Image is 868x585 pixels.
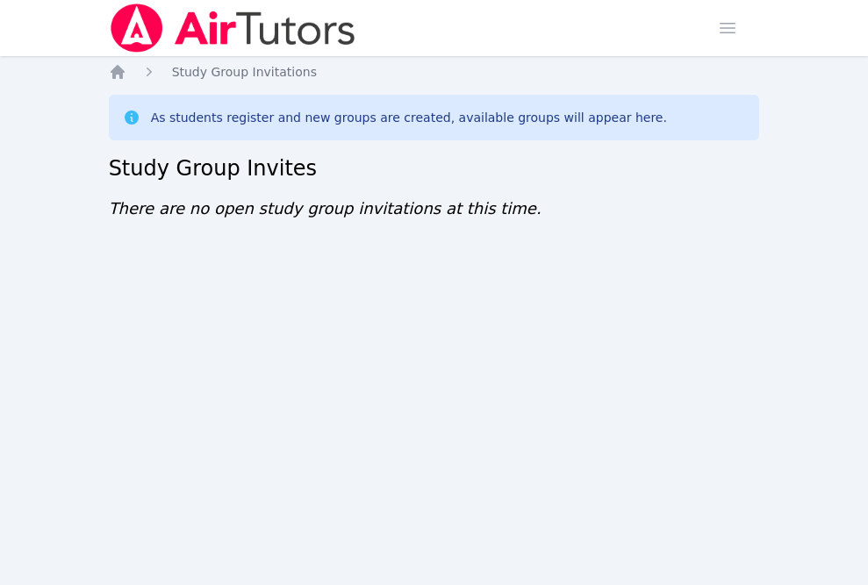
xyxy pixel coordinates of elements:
[109,154,760,182] h2: Study Group Invites
[109,199,542,218] span: There are no open study group invitations at this time.
[109,63,760,81] nav: Breadcrumb
[151,109,667,126] div: As students register and new groups are created, available groups will appear here.
[172,63,317,81] a: Study Group Invitations
[172,65,317,79] span: Study Group Invitations
[109,4,357,53] img: Air Tutors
